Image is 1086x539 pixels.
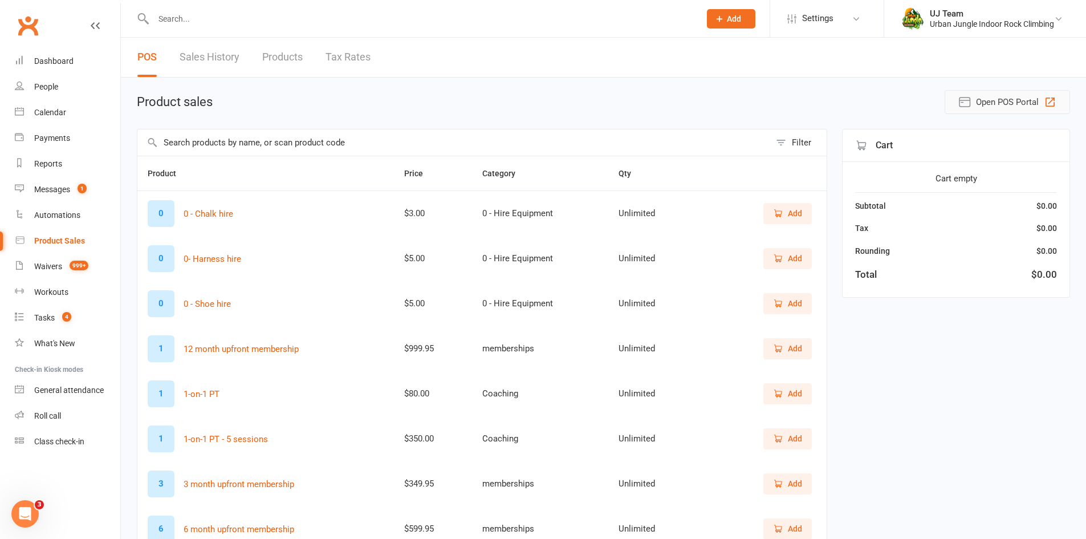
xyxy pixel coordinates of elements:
div: Total [855,267,877,282]
a: People [15,74,120,100]
div: $3.00 [404,209,461,218]
div: Coaching [482,389,598,399]
button: Add [763,203,812,224]
span: Add [727,14,741,23]
h1: Product sales [137,95,213,109]
button: Add [763,248,812,269]
div: Rounding [855,245,890,257]
div: Dashboard [34,56,74,66]
button: 1-on-1 PT [184,387,219,401]
div: $0.00 [1036,245,1057,257]
button: Add [707,9,755,29]
button: 1-on-1 PT - 5 sessions [184,432,268,446]
span: Add [788,342,802,355]
a: Payments [15,125,120,151]
div: Roll call [34,411,61,420]
button: 6 month upfront membership [184,522,294,536]
div: Cart [843,129,1069,162]
div: 1 [148,425,174,452]
a: General attendance kiosk mode [15,378,120,403]
div: Unlimited [619,254,684,264]
div: 1 [148,380,174,407]
div: What's New [34,339,75,348]
a: Reports [15,151,120,177]
a: Roll call [15,403,120,429]
a: Product Sales [15,228,120,254]
div: 0 [148,245,174,272]
span: 999+ [70,261,88,270]
div: memberships [482,344,598,354]
button: Add [763,338,812,359]
a: Products [262,38,303,77]
button: 0- Harness hire [184,252,241,266]
div: UJ Team [930,9,1054,19]
span: Add [788,297,802,310]
div: General attendance [34,386,104,395]
span: Price [404,169,436,178]
button: Add [763,473,812,494]
div: Cart empty [855,172,1057,185]
a: Waivers 999+ [15,254,120,279]
iframe: Intercom live chat [11,500,39,528]
button: Price [404,167,436,180]
button: 12 month upfront membership [184,342,299,356]
a: Class kiosk mode [15,429,120,455]
div: Calendar [34,108,66,117]
span: Add [788,477,802,490]
a: Automations [15,202,120,228]
div: Tax [855,222,868,234]
span: Add [788,207,802,220]
button: 0 - Shoe hire [184,297,231,311]
div: 0 [148,290,174,317]
a: Workouts [15,279,120,305]
div: $349.95 [404,479,461,489]
button: 0 - Chalk hire [184,207,233,221]
div: Reports [34,159,62,168]
div: 0 [148,200,174,227]
div: Tasks [34,313,55,322]
div: $0.00 [1031,267,1057,282]
button: Add [763,293,812,314]
button: Add [763,518,812,539]
span: 1 [78,184,87,193]
div: People [34,82,58,91]
div: $350.00 [404,434,461,444]
div: Subtotal [855,200,886,212]
a: Clubworx [14,11,42,40]
div: Unlimited [619,209,684,218]
div: 0 - Hire Equipment [482,209,598,218]
div: Filter [792,136,811,149]
span: Add [788,522,802,535]
div: 0 - Hire Equipment [482,299,598,309]
div: Automations [34,210,80,220]
a: Dashboard [15,48,120,74]
span: Add [788,252,802,265]
div: $80.00 [404,389,461,399]
button: Category [482,167,528,180]
button: Open POS Portal [945,90,1070,114]
a: What's New [15,331,120,356]
span: Add [788,387,802,400]
span: Open POS Portal [976,95,1039,109]
div: Class check-in [34,437,84,446]
a: Sales History [180,38,239,77]
div: Product Sales [34,236,85,245]
div: Coaching [482,434,598,444]
div: Unlimited [619,299,684,309]
a: Messages 1 [15,177,120,202]
div: Payments [34,133,70,143]
div: Workouts [34,287,68,297]
div: Unlimited [619,344,684,354]
button: Add [763,428,812,449]
div: $5.00 [404,299,461,309]
span: 3 [35,500,44,509]
div: 3 [148,471,174,497]
span: 4 [62,312,71,322]
span: Add [788,432,802,445]
button: Product [148,167,189,180]
span: Product [148,169,189,178]
a: POS [137,38,157,77]
div: Unlimited [619,389,684,399]
img: thumb_image1578111135.png [901,7,924,30]
div: 1 [148,335,174,362]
